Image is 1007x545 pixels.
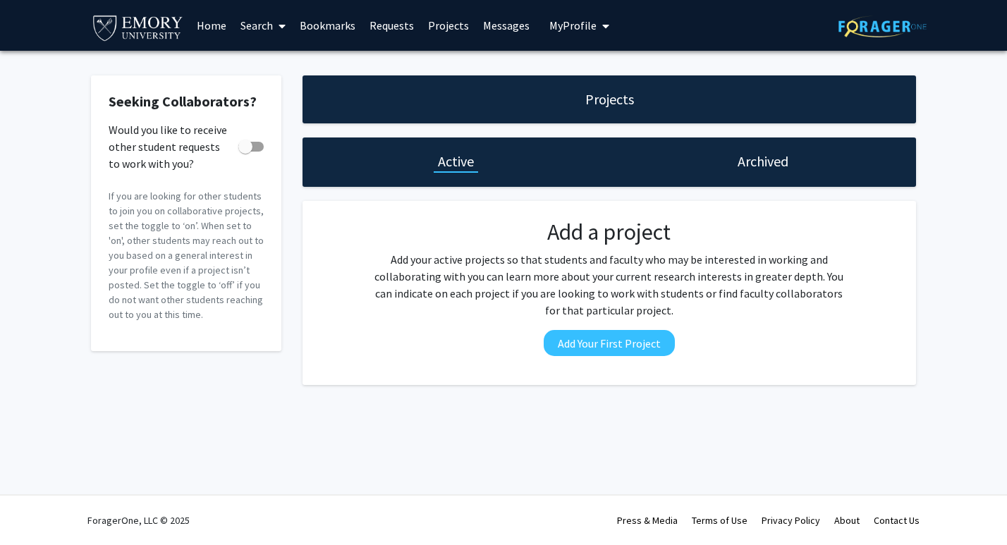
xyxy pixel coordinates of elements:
span: My Profile [549,18,597,32]
span: Would you like to receive other student requests to work with you? [109,121,233,172]
h1: Archived [738,152,788,171]
a: Press & Media [617,514,678,527]
p: If you are looking for other students to join you on collaborative projects, set the toggle to ‘o... [109,189,264,322]
img: Emory University Logo [91,11,185,43]
iframe: Chat [11,482,60,534]
p: Add your active projects so that students and faculty who may be interested in working and collab... [370,251,848,319]
a: Search [233,1,293,50]
a: Terms of Use [692,514,747,527]
h2: Seeking Collaborators? [109,93,264,110]
img: ForagerOne Logo [838,16,927,37]
a: Contact Us [874,514,920,527]
h1: Projects [585,90,634,109]
div: ForagerOne, LLC © 2025 [87,496,190,545]
a: Requests [362,1,421,50]
button: Add Your First Project [544,330,675,356]
h2: Add a project [370,219,848,245]
a: Projects [421,1,476,50]
a: Home [190,1,233,50]
h1: Active [438,152,474,171]
a: Privacy Policy [762,514,820,527]
a: Messages [476,1,537,50]
a: Bookmarks [293,1,362,50]
a: About [834,514,860,527]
